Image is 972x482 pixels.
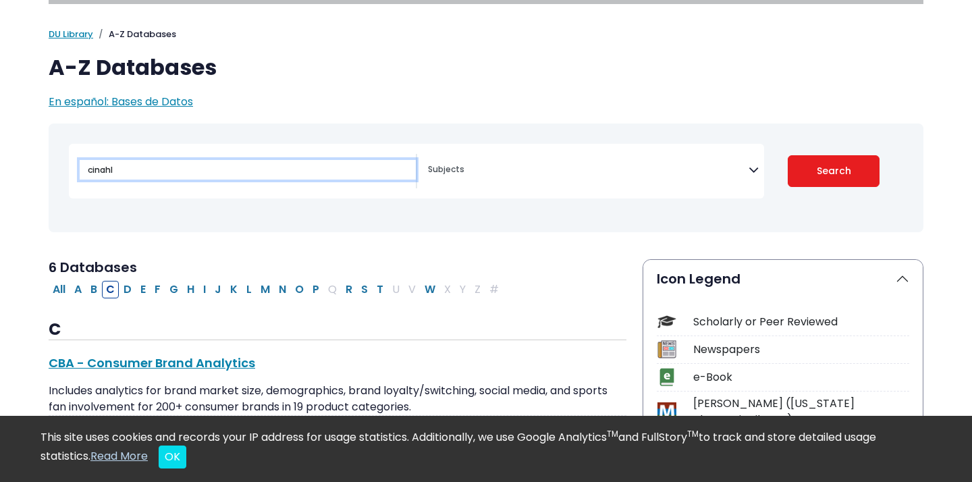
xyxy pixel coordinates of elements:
button: Filter Results D [119,281,136,298]
img: Icon Scholarly or Peer Reviewed [657,313,676,331]
button: Filter Results R [342,281,356,298]
button: Filter Results T [373,281,387,298]
button: Filter Results J [211,281,225,298]
button: Filter Results F [151,281,165,298]
h3: C [49,320,626,340]
sup: TM [687,428,699,439]
button: Filter Results C [102,281,119,298]
div: This site uses cookies and records your IP address for usage statistics. Additionally, we use Goo... [40,429,932,468]
button: Filter Results O [291,281,308,298]
button: Filter Results E [136,281,150,298]
button: Filter Results S [357,281,372,298]
div: [PERSON_NAME] ([US_STATE] electronic Library) [693,396,909,428]
button: Filter Results G [165,281,182,298]
li: A-Z Databases [93,28,176,41]
button: Filter Results N [275,281,290,298]
button: All [49,281,70,298]
div: Newspapers [693,342,909,358]
div: Alpha-list to filter by first letter of database name [49,281,504,296]
nav: Search filters [49,124,923,232]
a: En español: Bases de Datos [49,94,193,109]
input: Search database by title or keyword [80,160,416,180]
button: Filter Results I [199,281,210,298]
a: DU Library [49,28,93,41]
button: Submit for Search Results [788,155,880,187]
button: Filter Results K [226,281,242,298]
button: Filter Results B [86,281,101,298]
img: Icon MeL (Michigan electronic Library) [657,402,676,421]
a: CBA - Consumer Brand Analytics [49,354,255,371]
sup: TM [607,428,618,439]
img: Icon Newspapers [657,340,676,358]
span: 6 Databases [49,258,137,277]
div: Scholarly or Peer Reviewed [693,314,909,330]
div: e-Book [693,369,909,385]
p: Includes analytics for brand market size, demographics, brand loyalty/switching, social media, an... [49,383,626,415]
img: Icon e-Book [657,368,676,386]
h1: A-Z Databases [49,55,923,80]
button: Filter Results A [70,281,86,298]
button: Filter Results H [183,281,198,298]
button: Filter Results W [421,281,439,298]
textarea: Search [428,165,749,176]
button: Filter Results M [256,281,274,298]
button: Close [159,446,186,468]
button: Filter Results L [242,281,256,298]
button: Filter Results P [308,281,323,298]
button: Icon Legend [643,260,923,298]
nav: breadcrumb [49,28,923,41]
a: Read More [90,448,148,464]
